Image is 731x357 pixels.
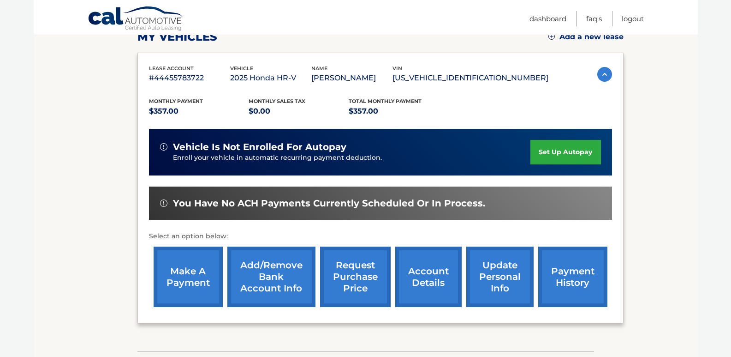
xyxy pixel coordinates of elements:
span: lease account [149,65,194,72]
a: FAQ's [586,11,602,26]
a: Add/Remove bank account info [227,247,315,307]
a: payment history [538,247,607,307]
a: make a payment [154,247,223,307]
p: $0.00 [249,105,349,118]
p: $357.00 [349,105,449,118]
span: Monthly sales Tax [249,98,305,104]
p: [US_VEHICLE_IDENTIFICATION_NUMBER] [392,72,548,85]
p: #44455783722 [149,72,230,85]
p: [PERSON_NAME] [311,72,392,85]
a: Logout [622,11,644,26]
span: vin [392,65,402,72]
p: 2025 Honda HR-V [230,72,311,85]
img: add.svg [548,33,555,40]
p: $357.00 [149,105,249,118]
img: accordion-active.svg [597,67,612,82]
p: Select an option below: [149,231,612,242]
a: Cal Automotive [88,6,184,33]
img: alert-white.svg [160,143,167,151]
a: set up autopay [530,140,600,164]
h2: my vehicles [137,30,217,44]
a: account details [395,247,462,307]
p: Enroll your vehicle in automatic recurring payment deduction. [173,153,531,163]
a: request purchase price [320,247,391,307]
span: You have no ACH payments currently scheduled or in process. [173,198,485,209]
a: Dashboard [529,11,566,26]
img: alert-white.svg [160,200,167,207]
span: Total Monthly Payment [349,98,422,104]
a: update personal info [466,247,534,307]
a: Add a new lease [548,32,624,42]
span: name [311,65,327,72]
span: vehicle [230,65,253,72]
span: vehicle is not enrolled for autopay [173,141,346,153]
span: Monthly Payment [149,98,203,104]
